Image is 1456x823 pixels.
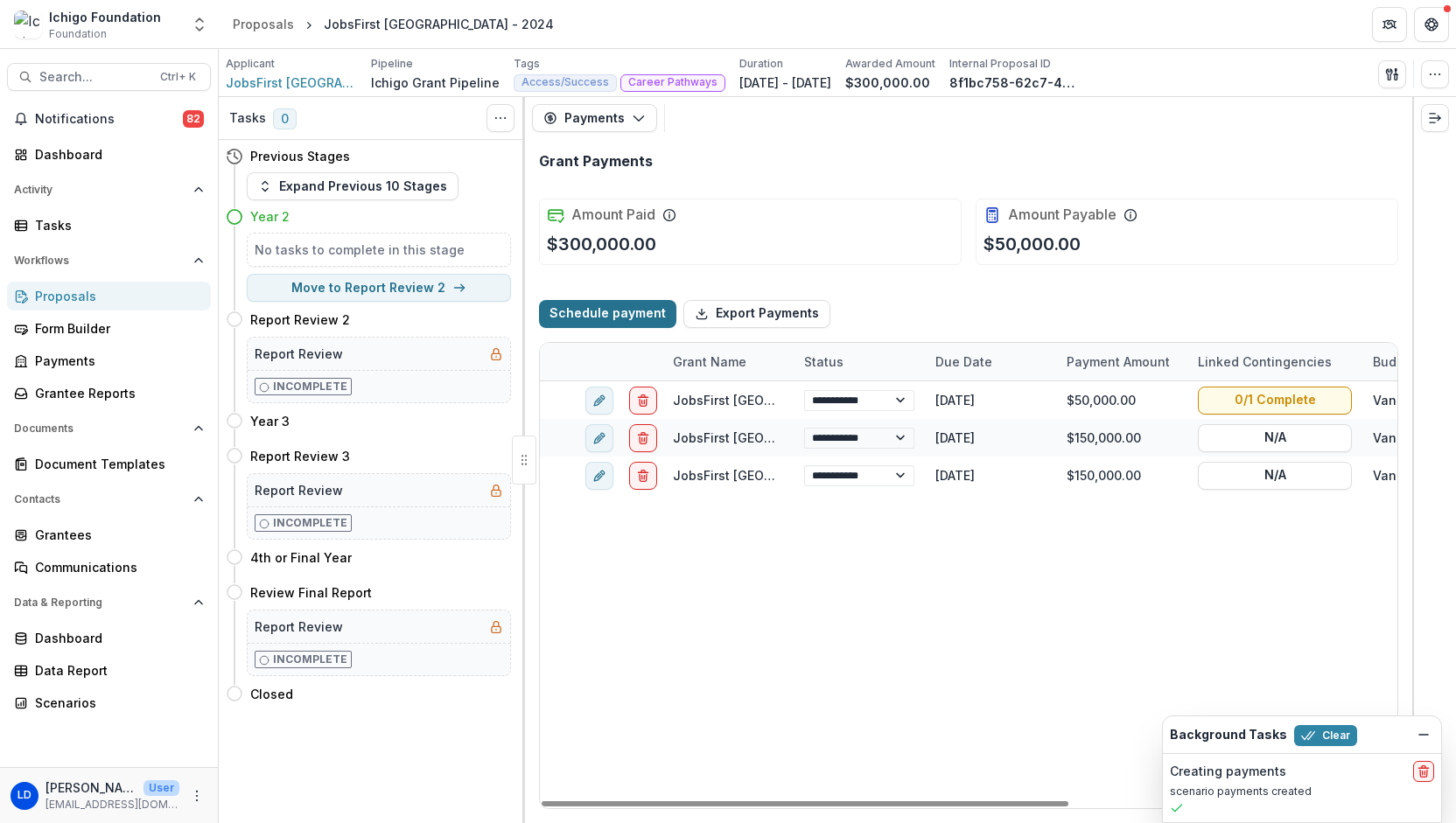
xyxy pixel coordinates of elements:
p: [DATE] - [DATE] [739,73,831,92]
p: Applicant [226,56,275,72]
div: Status [794,343,925,380]
button: Clear [1294,725,1357,746]
p: Awarded Amount [845,56,935,72]
button: Export Payments [683,300,830,328]
p: scenario payments created [1170,784,1434,799]
button: edit [585,386,613,414]
a: Form Builder [7,314,211,343]
button: Move to Report Review 2 [247,274,511,302]
div: Payment Amount [1056,343,1187,380]
button: N/A [1198,423,1352,451]
div: Payments [35,352,197,370]
h5: Report Review [255,481,343,499]
h2: Amount Payable [1008,206,1116,223]
a: Payments [7,346,211,375]
div: $150,000.00 [1056,457,1187,494]
button: Open Contacts [7,485,211,513]
h4: 4th or Final Year [250,548,352,567]
span: JobsFirst [GEOGRAPHIC_DATA] [226,73,357,92]
div: Scenarios [35,694,197,712]
p: [EMAIL_ADDRESS][DOMAIN_NAME] [45,797,179,813]
div: Data Report [35,661,197,680]
p: $50,000.00 [983,231,1081,257]
h4: Report Review 2 [250,310,350,329]
button: Open entity switcher [187,7,212,42]
button: delete [629,461,657,489]
div: Grant Name [662,352,757,371]
button: Open Data & Reporting [7,589,211,617]
div: [DATE] [925,457,1056,494]
div: Due Date [925,343,1056,380]
div: Tasks [35,216,197,234]
span: Workflows [14,255,186,267]
div: Linked Contingencies [1187,352,1342,371]
p: User [143,780,179,796]
button: Search... [7,63,211,91]
span: Search... [39,70,150,85]
h5: No tasks to complete in this stage [255,241,503,259]
a: Grantees [7,520,211,549]
div: Linked Contingencies [1187,343,1362,380]
a: Proposals [226,11,301,37]
button: Toggle View Cancelled Tasks [486,104,514,132]
a: Communications [7,553,211,582]
button: Schedule payment [539,300,676,328]
p: Incomplete [273,379,347,394]
div: Grant Name [662,343,794,380]
button: 0/1 Complete [1198,386,1352,414]
div: Laurel Dumont [17,790,31,801]
h4: Report Review 3 [250,447,350,465]
div: Document Templates [35,455,197,473]
button: Partners [1372,7,1407,42]
h3: Tasks [229,111,266,126]
nav: breadcrumb [226,11,561,37]
div: Vanguard [1373,429,1432,447]
button: edit [585,461,613,489]
span: Career Pathways [628,76,717,88]
div: Vanguard [1373,466,1432,485]
div: JobsFirst [GEOGRAPHIC_DATA] - 2024 [324,15,554,33]
h2: Amount Paid [571,206,655,223]
span: Documents [14,422,186,435]
p: Tags [514,56,540,72]
div: Form Builder [35,319,197,338]
span: Activity [14,184,186,196]
h5: Report Review [255,345,343,363]
a: JobsFirst [GEOGRAPHIC_DATA] - 2024 [673,468,903,483]
p: Pipeline [371,56,413,72]
button: Notifications82 [7,105,211,133]
a: Data Report [7,656,211,685]
a: JobsFirst [GEOGRAPHIC_DATA] - 2024 [673,393,903,408]
a: Tasks [7,211,211,240]
span: Notifications [35,112,183,127]
button: N/A [1198,461,1352,489]
h2: Creating payments [1170,764,1286,779]
a: Proposals [7,282,211,310]
button: Get Help [1414,7,1449,42]
p: $300,000.00 [845,73,930,92]
h4: Year 3 [250,412,290,430]
p: Duration [739,56,783,72]
span: 0 [273,108,297,129]
div: Dashboard [35,145,197,164]
div: [DATE] [925,419,1056,457]
div: Dashboard [35,629,197,647]
a: Document Templates [7,450,211,478]
a: JobsFirst [GEOGRAPHIC_DATA] - 2024 [673,430,903,445]
button: Open Workflows [7,247,211,275]
div: Grantees [35,526,197,544]
h4: Previous Stages [250,147,350,165]
button: delete [629,386,657,414]
p: $300,000.00 [547,231,656,257]
div: [DATE] [925,381,1056,419]
span: Access/Success [521,76,609,88]
div: $50,000.00 [1056,381,1187,419]
div: $150,000.00 [1056,419,1187,457]
span: Contacts [14,493,186,506]
a: Scenarios [7,688,211,717]
p: Internal Proposal ID [949,56,1051,72]
button: delete [1413,761,1434,782]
